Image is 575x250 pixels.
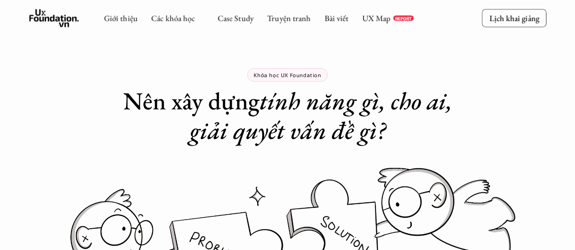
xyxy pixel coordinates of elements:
[106,86,470,145] h1: Nên xây dựng
[393,15,413,21] a: REPORT
[151,13,195,23] a: Các khóa học
[362,13,390,23] a: UX Map
[254,72,321,78] p: Khóa học UX Foundation
[489,13,539,23] p: Lịch khai giảng
[267,13,310,23] a: Truyện tranh
[324,13,348,23] a: Bài viết
[217,13,253,23] a: Case Study
[190,85,458,146] em: tính năng gì, cho ai, giải quyết vấn đề gì?
[395,15,411,21] p: REPORT
[482,9,546,27] a: Lịch khai giảng
[104,13,137,23] a: Giới thiệu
